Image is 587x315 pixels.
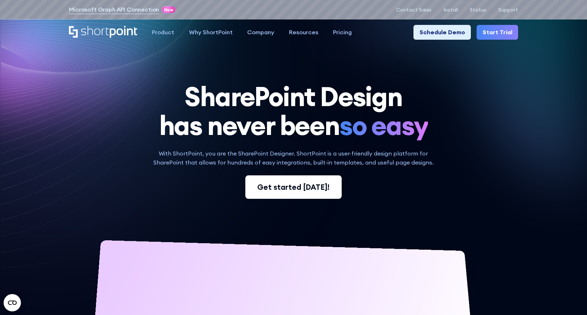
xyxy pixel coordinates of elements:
a: Resources [282,25,326,40]
div: Why ShortPoint [189,28,233,36]
a: Schedule Demo [413,25,471,40]
a: Contact Sales [396,7,432,13]
a: Status [470,7,486,13]
div: Company [247,28,274,36]
h1: SharePoint Design has never been [69,82,518,140]
a: Start Trial [477,25,518,40]
iframe: Chat Widget [457,231,587,315]
a: Why ShortPoint [181,25,240,40]
div: Product [152,28,174,36]
p: With ShortPoint, you are the SharePoint Designer. ShortPoint is a user-friendly design platform f... [145,149,442,167]
a: Install [443,7,458,13]
a: Product [145,25,182,40]
a: Support [498,7,518,13]
span: so easy [340,111,428,140]
div: Get started [DATE]! [257,182,329,193]
button: Open CMP widget [4,294,21,311]
div: Pricing [333,28,352,36]
div: Resources [289,28,318,36]
a: Home [69,26,137,39]
a: Get started [DATE]! [245,175,342,199]
a: Company [240,25,282,40]
a: Pricing [325,25,359,40]
a: Microsoft Graph API Connection [69,5,159,14]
